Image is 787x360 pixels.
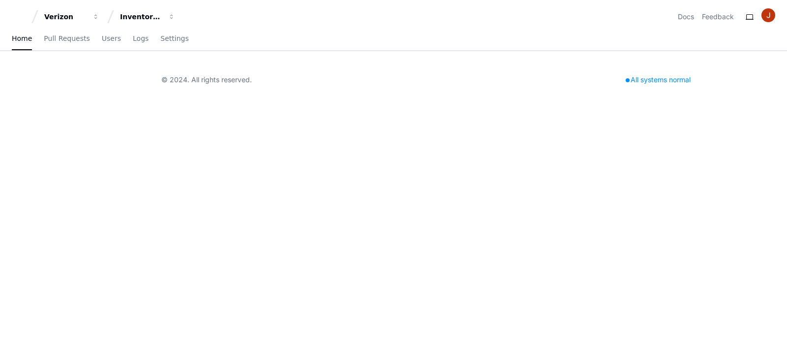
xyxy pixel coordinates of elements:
[761,8,775,22] img: ACg8ocJ4YYGVzPJmCBJXjVBO6y9uQl7Pwsjj0qszvW3glTrzzpda8g=s96-c
[120,12,162,22] div: Inventory Management
[678,12,694,22] a: Docs
[44,35,90,41] span: Pull Requests
[116,8,179,26] button: Inventory Management
[160,35,188,41] span: Settings
[40,8,103,26] button: Verizon
[133,28,149,50] a: Logs
[12,35,32,41] span: Home
[44,12,87,22] div: Verizon
[620,73,696,87] div: All systems normal
[133,35,149,41] span: Logs
[44,28,90,50] a: Pull Requests
[102,28,121,50] a: Users
[12,28,32,50] a: Home
[160,28,188,50] a: Settings
[102,35,121,41] span: Users
[161,75,252,85] div: © 2024. All rights reserved.
[702,12,734,22] button: Feedback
